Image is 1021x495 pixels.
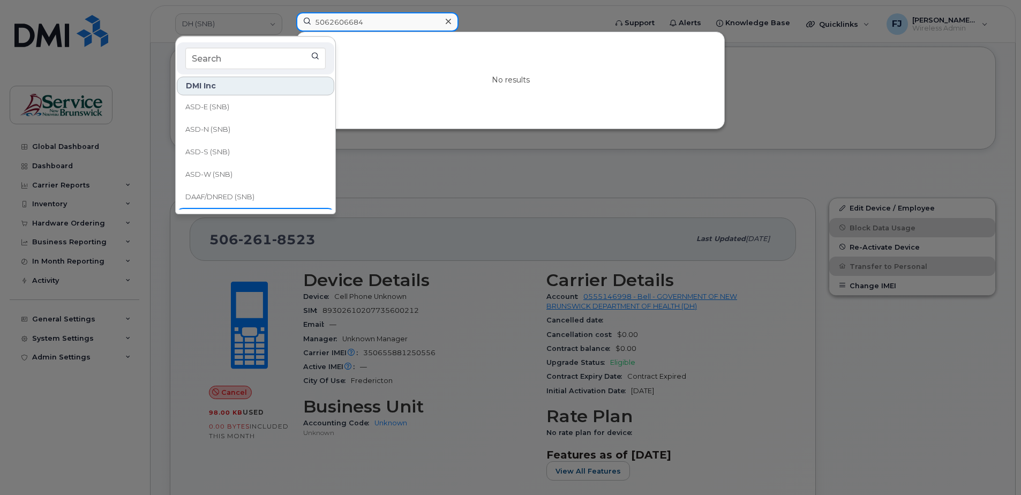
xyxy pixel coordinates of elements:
[177,96,334,118] a: ASD-E (SNB)
[185,169,232,180] span: ASD-W (SNB)
[177,141,334,163] a: ASD-S (SNB)
[177,209,334,230] a: DH (SNB)
[177,186,334,208] a: DAAF/DNRED (SNB)
[177,119,334,140] a: ASD-N (SNB)
[185,124,230,135] span: ASD-N (SNB)
[185,102,229,112] span: ASD-E (SNB)
[185,147,230,157] span: ASD-S (SNB)
[185,192,254,202] span: DAAF/DNRED (SNB)
[296,12,459,32] input: Find something...
[297,32,724,129] div: No results
[177,164,334,185] a: ASD-W (SNB)
[185,48,326,69] input: Search
[177,77,334,95] div: DMI Inc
